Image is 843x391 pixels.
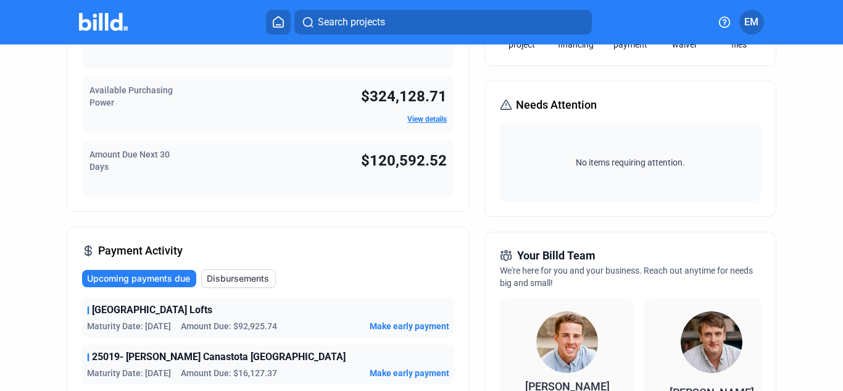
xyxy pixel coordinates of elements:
img: Relationship Manager [536,311,598,373]
button: Upcoming payments due [82,270,196,287]
a: View details [407,115,447,124]
span: No items requiring attention. [505,156,756,169]
span: 25019- [PERSON_NAME] Canastota [GEOGRAPHIC_DATA] [92,350,346,364]
span: Available Purchasing Power [89,85,173,107]
span: We're here for you and your business. Reach out anytime for needs big and small! [500,266,753,288]
button: EM [739,10,764,35]
span: $120,592.52 [361,152,447,169]
button: Search projects [294,10,592,35]
img: Billd Company Logo [79,13,128,31]
span: Search projects [318,15,385,30]
span: Payment Activity [98,242,183,259]
span: [GEOGRAPHIC_DATA] Lofts [92,303,212,317]
span: Maturity Date: [DATE] [87,320,171,332]
button: Make early payment [370,320,449,332]
button: Make early payment [370,367,449,379]
span: Amount Due: $92,925.74 [181,320,277,332]
span: Amount Due: $16,127.37 [181,367,277,379]
span: Disbursements [207,272,269,285]
button: Disbursements [201,269,276,288]
span: Maturity Date: [DATE] [87,367,171,379]
span: Needs Attention [516,96,597,114]
span: $324,128.71 [361,88,447,105]
span: Your Billd Team [517,247,596,264]
img: Territory Manager [681,311,742,373]
span: Upcoming payments due [87,272,190,285]
span: EM [744,15,758,30]
span: Amount Due Next 30 Days [89,149,170,172]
